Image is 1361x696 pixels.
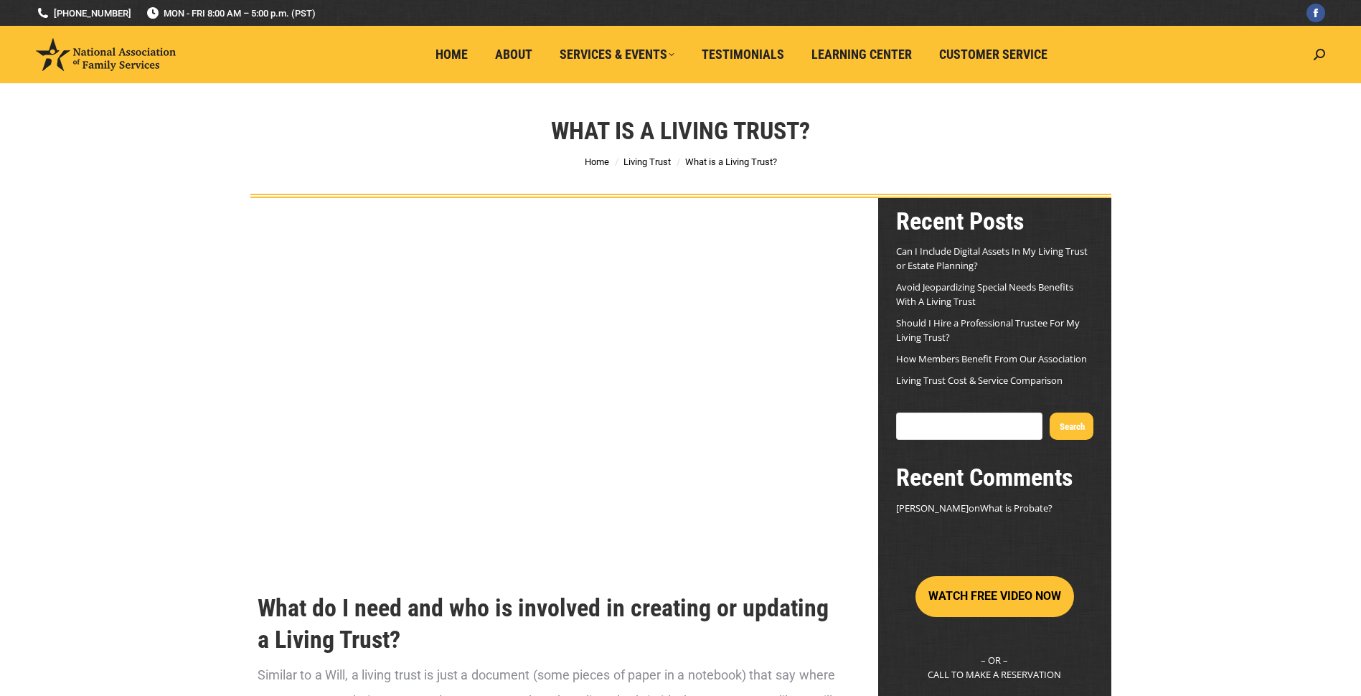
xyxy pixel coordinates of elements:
h2: Recent Posts [896,205,1093,237]
a: About [485,41,542,68]
button: WATCH FREE VIDEO NOW [915,576,1074,617]
span: Learning Center [811,47,912,62]
span: Customer Service [939,47,1047,62]
span: Services & Events [560,47,674,62]
a: Facebook page opens in new window [1306,4,1325,22]
a: What is Probate? [980,502,1052,514]
a: Living Trust [623,156,671,167]
iframe: What is a Living Trust? [250,198,842,552]
button: Search [1050,413,1093,440]
a: Learning Center [801,41,922,68]
a: Home [585,156,609,167]
a: Should I Hire a Professional Trustee For My Living Trust? [896,316,1080,344]
a: Home [425,41,478,68]
a: WATCH FREE VIDEO NOW [915,590,1074,603]
h2: Recent Comments [896,461,1093,493]
a: How Members Benefit From Our Association [896,352,1087,365]
a: Testimonials [692,41,794,68]
p: – OR – CALL TO MAKE A RESERVATION [896,653,1093,682]
span: Home [435,47,468,62]
a: Avoid Jeopardizing Special Needs Benefits With A Living Trust [896,281,1073,308]
a: Living Trust Cost & Service Comparison [896,374,1063,387]
span: What is a Living Trust? [685,156,777,167]
h2: What do I need and who is involved in creating or updating a Living Trust? [258,592,835,655]
footer: on [896,500,1093,517]
a: [PHONE_NUMBER] [36,6,131,20]
a: Customer Service [929,41,1058,68]
span: [PERSON_NAME] [896,502,969,514]
h1: What is a Living Trust? [551,115,810,146]
img: National Association of Family Services [36,38,176,71]
a: Can I Include Digital Assets In My Living Trust or Estate Planning? [896,245,1088,272]
span: About [495,47,532,62]
span: MON - FRI 8:00 AM – 5:00 p.m. (PST) [146,6,316,20]
span: Testimonials [702,47,784,62]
